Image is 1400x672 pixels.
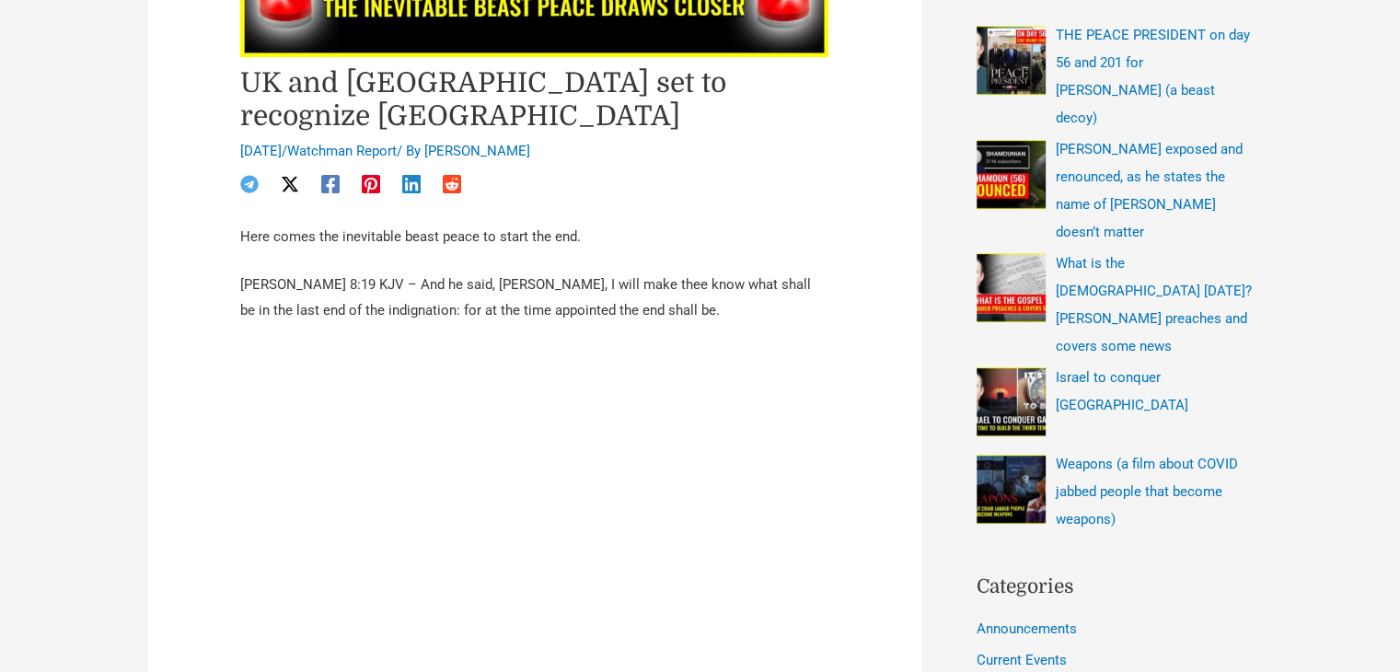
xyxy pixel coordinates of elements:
[362,175,380,193] a: Pinterest
[977,21,1253,534] nav: Recent Posts
[402,175,421,193] a: Linkedin
[240,272,829,324] p: [PERSON_NAME] 8:19 KJV – And he said, [PERSON_NAME], I will make thee know what shall be in the l...
[443,175,461,193] a: Reddit
[977,620,1077,637] a: Announcements
[977,573,1253,602] h2: Categories
[240,225,829,250] p: Here comes the inevitable beast peace to start the end.
[281,175,299,193] a: Twitter / X
[287,143,397,159] a: Watchman Report
[1056,456,1238,527] a: Weapons (a film about COVID jabbed people that become weapons)
[1056,255,1252,354] a: What is the [DEMOGRAPHIC_DATA] [DATE]? [PERSON_NAME] preaches and covers some news
[240,66,829,133] h1: UK and [GEOGRAPHIC_DATA] set to recognize [GEOGRAPHIC_DATA]
[240,142,829,162] div: / / By
[1056,141,1243,240] a: [PERSON_NAME] exposed and renounced, as he states the name of [PERSON_NAME] doesn’t matter
[321,175,340,193] a: Facebook
[240,175,259,193] a: Telegram
[977,652,1067,668] a: Current Events
[240,143,282,159] span: [DATE]
[1056,369,1188,413] a: Israel to conquer [GEOGRAPHIC_DATA]
[1056,27,1250,126] a: THE PEACE PRESIDENT on day 56 and 201 for [PERSON_NAME] (a beast decoy)
[424,143,530,159] a: [PERSON_NAME]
